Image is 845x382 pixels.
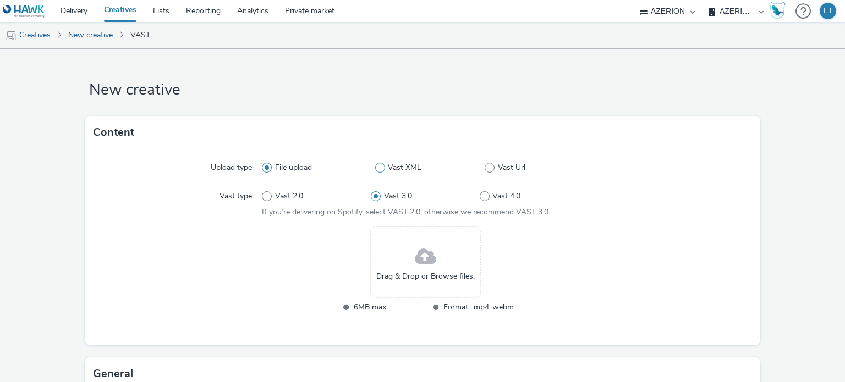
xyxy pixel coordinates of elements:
img: Hawk Academy [769,2,786,20]
a: New creative [63,22,118,48]
span: 6MB max [354,301,424,313]
span: If you’re delivering on Spotify, select VAST 2.0, otherwise we recommend VAST 3.0 [262,207,548,217]
span: Vast 3.0 [384,191,412,202]
label: Upload type [206,158,256,173]
h1: New creative [85,80,761,101]
img: mobile [6,30,17,41]
span: Vast XML [388,162,421,173]
img: undefined Logo [3,4,45,18]
h3: Content [93,124,134,141]
span: File upload [275,162,312,173]
h3: General [93,366,133,382]
span: Vast 2.0 [275,191,303,202]
a: Hawk Academy [769,2,790,20]
a: VAST [125,22,156,48]
span: Format: .mp4 .webm [443,301,514,313]
div: ET [824,3,832,19]
span: Vast Url [498,162,525,173]
label: Vast type [215,186,256,202]
span: Drag & Drop or Browse files. [376,271,475,282]
span: Vast 4.0 [492,191,520,202]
